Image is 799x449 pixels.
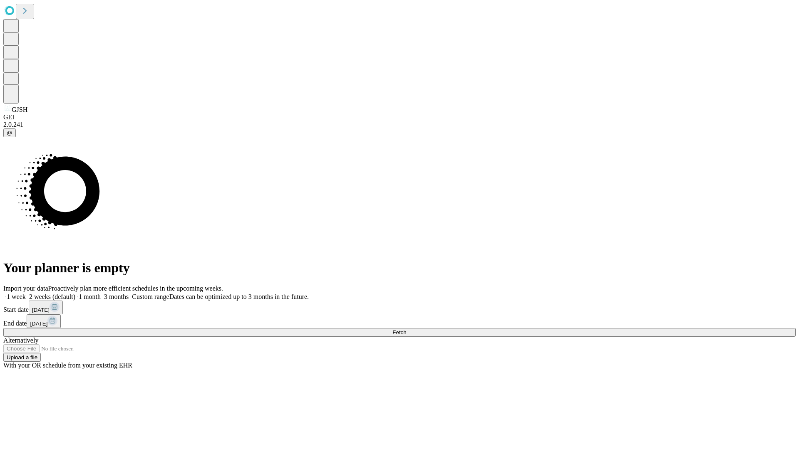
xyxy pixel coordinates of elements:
span: Dates can be optimized up to 3 months in the future. [169,293,309,300]
span: [DATE] [32,307,50,313]
div: GEI [3,113,796,121]
button: Upload a file [3,353,41,362]
span: GJSH [12,106,27,113]
span: 2 weeks (default) [29,293,75,300]
span: With your OR schedule from your existing EHR [3,362,132,369]
button: [DATE] [29,301,63,314]
span: @ [7,130,12,136]
span: Fetch [392,329,406,336]
span: Custom range [132,293,169,300]
button: [DATE] [27,314,61,328]
span: [DATE] [30,321,47,327]
span: Proactively plan more efficient schedules in the upcoming weeks. [48,285,223,292]
span: 3 months [104,293,129,300]
button: Fetch [3,328,796,337]
div: Start date [3,301,796,314]
button: @ [3,128,16,137]
span: 1 week [7,293,26,300]
span: Import your data [3,285,48,292]
h1: Your planner is empty [3,260,796,276]
span: 1 month [79,293,101,300]
div: End date [3,314,796,328]
div: 2.0.241 [3,121,796,128]
span: Alternatively [3,337,38,344]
